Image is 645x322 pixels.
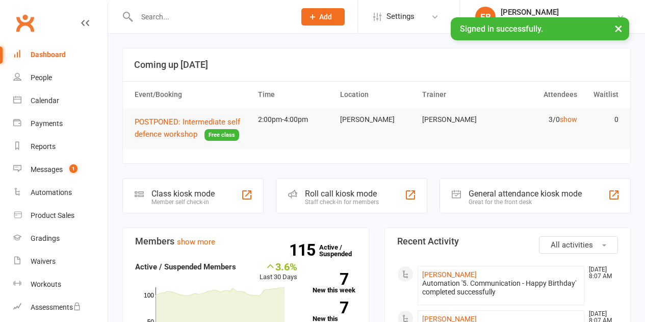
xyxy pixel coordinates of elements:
span: POSTPONED: Intermediate self defence workshop [135,117,240,139]
div: Last 30 Days [260,261,297,283]
a: Automations [13,181,108,204]
a: show more [177,237,215,246]
span: 1 [69,164,78,173]
strong: 7 [313,300,348,315]
div: Gradings [31,234,60,242]
div: Member self check-in [151,199,215,206]
div: Great for the front desk [469,199,582,206]
a: Clubworx [12,10,38,36]
span: Settings [386,5,415,28]
div: 3.6% [260,261,297,272]
div: Class kiosk mode [151,189,215,199]
div: Automations [31,188,72,196]
h3: Members [135,236,356,246]
button: × [609,17,628,39]
a: Messages 1 [13,158,108,181]
th: Time [253,82,336,108]
a: Calendar [13,89,108,112]
div: Product Sales [31,211,74,219]
span: Free class [204,129,239,141]
div: Workouts [31,280,61,288]
div: Calendar [31,96,59,105]
a: Product Sales [13,204,108,227]
div: [PERSON_NAME] [501,8,616,17]
div: Dashboard [31,51,66,59]
a: Waivers [13,250,108,273]
th: Event/Booking [130,82,253,108]
strong: Active / Suspended Members [135,262,236,271]
div: Waivers [31,257,56,265]
th: Location [336,82,418,108]
div: Roll call kiosk mode [305,189,379,199]
time: [DATE] 8:07 AM [584,266,617,280]
div: Messages [31,165,63,174]
span: Signed in successfully. [460,24,543,34]
div: Staff check-in for members [305,199,379,206]
td: 3/0 [500,108,582,132]
td: [PERSON_NAME] [336,108,418,132]
td: [PERSON_NAME] [418,108,500,132]
strong: 115 [289,242,319,258]
a: Dashboard [13,43,108,66]
div: Payments [31,119,63,128]
span: All activities [551,240,593,250]
div: People [31,73,52,82]
input: Search... [134,10,288,24]
th: Trainer [418,82,500,108]
a: show [560,115,577,123]
div: Sangrok World Taekwondo Academy [501,17,616,26]
a: Workouts [13,273,108,296]
div: General attendance kiosk mode [469,189,582,199]
div: Automation '5. Communication - Happy Birthday' completed successfully [422,279,580,296]
strong: 7 [313,271,348,287]
button: POSTPONED: Intermediate self defence workshopFree class [135,116,249,141]
a: Assessments [13,296,108,319]
th: Attendees [500,82,582,108]
a: [PERSON_NAME] [422,270,477,279]
div: Reports [31,142,56,151]
h3: Coming up [DATE] [134,60,619,70]
div: Assessments [31,303,81,311]
td: 2:00pm-4:00pm [253,108,336,132]
button: All activities [539,236,618,254]
a: Reports [13,135,108,158]
a: 7New this week [313,273,356,293]
th: Waitlist [582,82,623,108]
a: Payments [13,112,108,135]
h3: Recent Activity [397,236,618,246]
a: 115Active / Suspended [319,236,364,265]
button: Add [301,8,345,26]
span: Add [319,13,332,21]
a: Gradings [13,227,108,250]
a: People [13,66,108,89]
div: EB [475,7,496,27]
td: 0 [582,108,623,132]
